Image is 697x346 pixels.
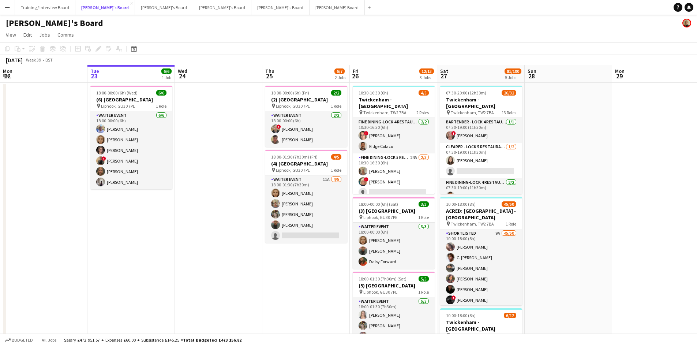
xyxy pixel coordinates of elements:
span: Twickenham, TW2 7BA [451,332,494,338]
div: [DATE] [6,56,23,64]
span: 27 [439,72,448,80]
span: 1 Role [506,332,516,338]
app-job-card: 10:30-16:30 (6h)4/5Twickenham - [GEOGRAPHIC_DATA] Twickenham, TW2 7BA2 RolesFine Dining-LOCK 4 RE... [353,86,435,194]
app-card-role: WAITER EVENT2/218:00-00:00 (6h)![PERSON_NAME][PERSON_NAME] [265,111,347,147]
span: 6/6 [156,90,166,96]
app-user-avatar: Nikoleta Gehfeld [682,19,691,27]
span: 26 [352,72,359,80]
span: Budgeted [12,338,33,343]
span: 6/6 [161,68,172,74]
h3: (2) [GEOGRAPHIC_DATA] [265,96,347,103]
span: 18:00-01:30 (7h30m) (Sat) [359,276,406,282]
span: Liphook, GU30 7PE [363,289,397,295]
span: 26/32 [502,90,516,96]
div: Salary £472 951.57 + Expenses £60.00 + Subsistence £145.25 = [64,337,241,343]
app-job-card: 18:00-01:30 (7h30m) (Fri)4/5(4) [GEOGRAPHIC_DATA] Liphook, GU30 7PE1 RoleWAITER EVENT11A4/518:00-... [265,150,347,243]
span: ! [451,295,456,300]
span: Mon [3,68,12,74]
app-card-role: WAITER EVENT6/618:00-00:00 (6h)[PERSON_NAME][PERSON_NAME][PERSON_NAME]![PERSON_NAME][PERSON_NAME]... [90,111,172,189]
span: Week 39 [24,57,42,63]
div: 2 Jobs [335,75,346,80]
a: View [3,30,19,40]
span: 25 [264,72,274,80]
span: Liphook, GU30 7PE [276,167,310,173]
app-card-role: Clearer - LOCK 5 RESTAURANT - [GEOGRAPHIC_DATA] - LEVEL 31/207:30-19:00 (11h30m)[PERSON_NAME] [440,143,522,178]
span: 2/2 [331,90,341,96]
span: 22 [2,72,12,80]
span: Wed [178,68,187,74]
button: [PERSON_NAME]'s Board [135,0,193,15]
a: Jobs [36,30,53,40]
span: 18:00-00:00 (6h) (Wed) [96,90,138,96]
span: ! [102,156,106,161]
app-job-card: 18:00-00:00 (6h) (Sat)3/3(3) [GEOGRAPHIC_DATA] Liphook, GU30 7PE1 RoleWAITER EVENT3/318:00-00:00 ... [353,197,435,269]
span: 12/13 [419,68,434,74]
app-job-card: 07:30-20:00 (12h30m)26/32Twickenham - [GEOGRAPHIC_DATA] Twickenham, TW2 7BA13 RolesBartender - LO... [440,86,522,194]
span: 23 [89,72,99,80]
span: 6/12 [504,313,516,318]
button: [PERSON_NAME]'s Board [251,0,310,15]
app-card-role: WAITER EVENT11A4/518:00-01:30 (7h30m)[PERSON_NAME][PERSON_NAME][PERSON_NAME][PERSON_NAME] [265,175,347,243]
span: Twickenham, TW2 7BA [363,110,406,115]
app-card-role: Fine Dining-LOCK 4 RESTAURANT - [GEOGRAPHIC_DATA] - LEVEL 32/210:30-16:30 (6h)![PERSON_NAME]Ridge... [353,118,435,153]
span: 13 Roles [502,110,516,115]
span: 1 Role [506,221,516,227]
span: ! [364,131,368,135]
a: Edit [20,30,35,40]
button: Budgeted [4,336,34,344]
span: Fri [353,68,359,74]
span: View [6,31,16,38]
span: Total Budgeted £473 156.82 [183,337,241,343]
h3: Twickenham - [GEOGRAPHIC_DATA] [440,319,522,332]
span: Twickenham, TW2 7BA [451,110,494,115]
app-card-role: Fine Dining-LOCK 5 RESTAURANT - [GEOGRAPHIC_DATA] - LEVEL 324A2/310:30-16:30 (6h)[PERSON_NAME]![P... [353,153,435,200]
span: 18:00-00:00 (6h) (Fri) [271,90,309,96]
span: 4/5 [331,154,341,160]
app-job-card: 18:00-00:00 (6h) (Fri)2/2(2) [GEOGRAPHIC_DATA] Liphook, GU30 7PE1 RoleWAITER EVENT2/218:00-00:00 ... [265,86,347,147]
span: 29 [614,72,625,80]
app-job-card: 18:00-00:00 (6h) (Wed)6/6(6) [GEOGRAPHIC_DATA] Liphook, GU30 7PE1 RoleWAITER EVENT6/618:00-00:00 ... [90,86,172,189]
span: Liphook, GU30 7PE [363,215,397,220]
div: BST [45,57,53,63]
span: Jobs [39,31,50,38]
span: 24 [177,72,187,80]
span: 1 Role [331,103,341,109]
h3: ACRED: [GEOGRAPHIC_DATA] - [GEOGRAPHIC_DATA] [440,208,522,221]
h3: (6) [GEOGRAPHIC_DATA] [90,96,172,103]
h3: Twickenham - [GEOGRAPHIC_DATA] [353,96,435,109]
span: Twickenham, TW2 7BA [451,221,494,227]
span: ! [364,177,368,182]
h1: [PERSON_NAME]'s Board [6,18,103,29]
app-job-card: 10:00-18:00 (8h)45/50ACRED: [GEOGRAPHIC_DATA] - [GEOGRAPHIC_DATA] Twickenham, TW2 7BA1 RoleShortl... [440,197,522,305]
span: 6/7 [334,68,345,74]
span: Edit [23,31,32,38]
button: [PERSON_NAME] Board [310,0,365,15]
span: 28 [527,72,536,80]
span: Mon [615,68,625,74]
span: 1 Role [331,167,341,173]
span: All jobs [40,337,58,343]
span: ! [277,124,281,129]
span: Comms [57,31,74,38]
span: ! [451,131,456,135]
a: Comms [55,30,77,40]
app-card-role: Bartender - LOCK 4 RESTAURANT - [GEOGRAPHIC_DATA] - LEVEL 31/107:30-19:00 (11h30m)![PERSON_NAME] [440,118,522,143]
h3: Twickenham - [GEOGRAPHIC_DATA] [440,96,522,109]
app-card-role: Fine Dining-LOCK 4 RESTAURANT - [GEOGRAPHIC_DATA] - LEVEL 32/207:30-19:00 (11h30m)Ridge Colaco [440,178,522,214]
span: 07:30-20:00 (12h30m) [446,90,486,96]
h3: (4) [GEOGRAPHIC_DATA] [265,160,347,167]
span: 18:00-00:00 (6h) (Sat) [359,201,398,207]
div: 1 Job [162,75,171,80]
span: 10:30-16:30 (6h) [359,90,388,96]
div: 5 Jobs [505,75,521,80]
span: 4/5 [419,90,429,96]
span: 1 Role [418,289,429,295]
button: Training / Interview Board [15,0,75,15]
span: Liphook, GU30 7PE [101,103,135,109]
span: Sun [528,68,536,74]
span: 10:00-18:00 (8h) [446,313,476,318]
